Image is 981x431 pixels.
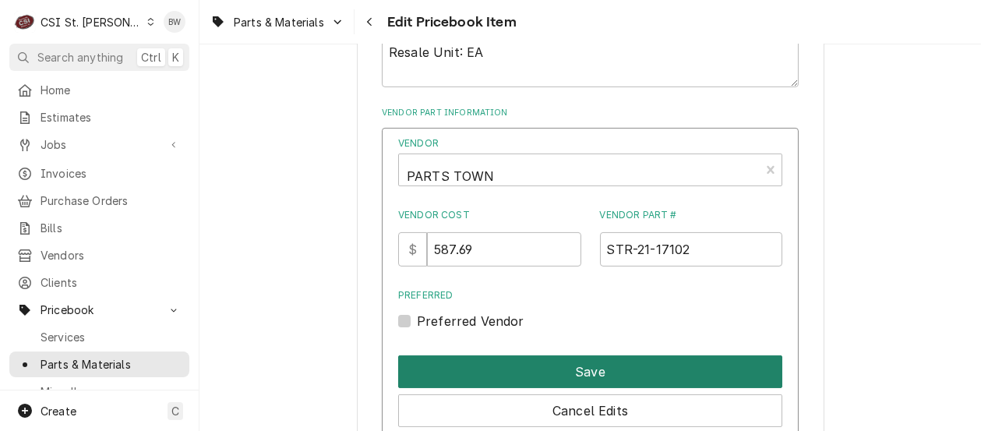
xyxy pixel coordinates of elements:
span: Ctrl [141,49,161,65]
div: Preferred [398,288,782,330]
a: Parts & Materials [9,352,189,377]
a: Services [9,324,189,350]
label: Vendor Part # [600,208,783,222]
a: Go to Pricebook [9,297,189,323]
textarea: Cost Unit: EA Resale Unit: EA [382,17,799,87]
div: Vendor [398,136,782,186]
span: Services [41,329,182,345]
span: C [171,403,179,419]
div: Vendor Part Cost Edit Form [398,136,782,330]
span: Parts & Materials [41,356,182,373]
label: Preferred [398,288,782,302]
div: CSI St. Louis's Avatar [14,11,36,33]
span: Parts & Materials [234,14,324,30]
div: Button Group Row [398,349,782,388]
a: Go to Jobs [9,132,189,157]
a: Vendors [9,242,189,268]
a: Miscellaneous [9,379,189,405]
span: Estimates [41,109,182,125]
span: Create [41,405,76,418]
button: Navigate back [358,9,383,34]
span: Jobs [41,136,158,153]
span: Home [41,82,182,98]
div: Brad Wicks's Avatar [164,11,185,33]
button: Save [398,355,782,388]
span: Miscellaneous [41,383,182,400]
div: Vendor Cost [398,208,581,266]
span: Purchase Orders [41,193,182,209]
div: C [14,11,36,33]
label: Vendor Part Information [382,107,799,119]
div: BW [164,11,185,33]
label: Preferred Vendor [417,312,524,330]
span: Edit Pricebook Item [383,12,517,33]
div: Button Group Row [398,388,782,427]
span: Bills [41,220,182,236]
a: Home [9,77,189,103]
a: Invoices [9,161,189,186]
span: Pricebook [41,302,158,318]
div: Vendor Part # [600,208,783,266]
span: K [172,49,179,65]
a: Estimates [9,104,189,130]
div: CSI St. [PERSON_NAME] [41,14,142,30]
a: Clients [9,270,189,295]
a: Purchase Orders [9,188,189,214]
span: Vendors [41,247,182,263]
button: Cancel Edits [398,394,782,427]
label: Vendor Cost [398,208,581,222]
a: Bills [9,215,189,241]
a: Go to Parts & Materials [204,9,351,35]
label: Vendor [398,136,782,150]
span: Invoices [41,165,182,182]
div: $ [398,232,427,267]
span: Clients [41,274,182,291]
span: Search anything [37,49,123,65]
button: Search anythingCtrlK [9,44,189,71]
